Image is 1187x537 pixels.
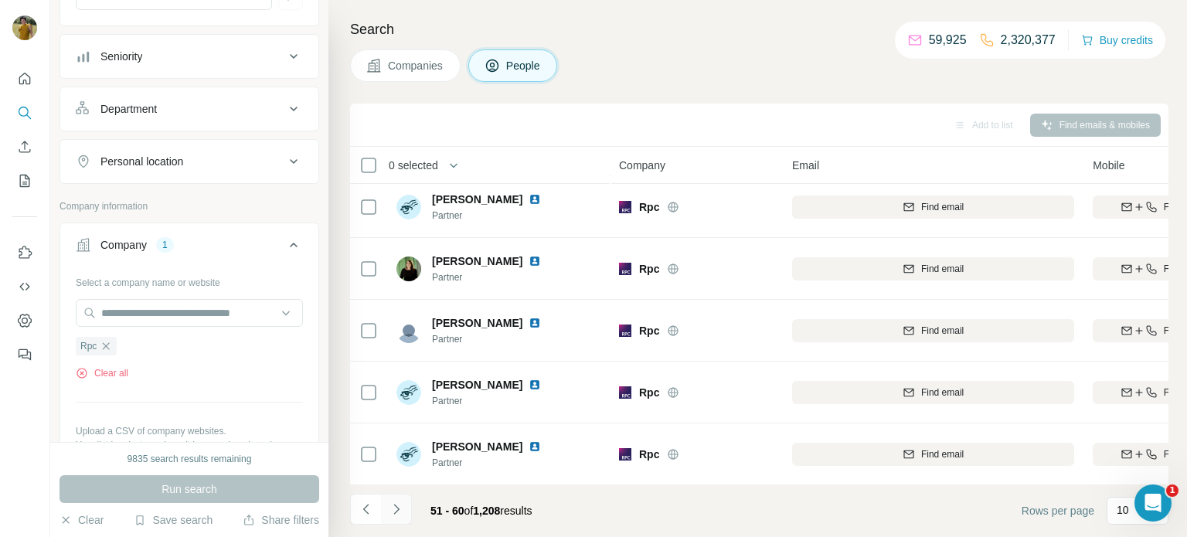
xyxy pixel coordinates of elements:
[100,101,157,117] div: Department
[60,512,104,528] button: Clear
[60,226,318,270] button: Company1
[243,512,319,528] button: Share filters
[100,154,183,169] div: Personal location
[1001,31,1056,49] p: 2,320,377
[792,381,1074,404] button: Find email
[921,324,964,338] span: Find email
[529,379,541,391] img: LinkedIn logo
[619,263,631,275] img: Logo of Rpc
[432,332,547,346] span: Partner
[619,325,631,337] img: Logo of Rpc
[432,192,522,207] span: [PERSON_NAME]
[128,452,252,466] div: 9835 search results remaining
[12,167,37,195] button: My lists
[432,209,547,223] span: Partner
[792,195,1074,219] button: Find email
[639,385,659,400] span: Rpc
[396,442,421,467] img: Avatar
[350,494,381,525] button: Navigate to previous page
[1093,158,1124,173] span: Mobile
[619,201,631,213] img: Logo of Rpc
[639,261,659,277] span: Rpc
[619,386,631,399] img: Logo of Rpc
[529,440,541,453] img: LinkedIn logo
[921,447,964,461] span: Find email
[432,394,547,408] span: Partner
[12,65,37,93] button: Quick start
[529,317,541,329] img: LinkedIn logo
[12,99,37,127] button: Search
[76,438,303,452] p: Your list is private and won't be saved or shared.
[381,494,412,525] button: Navigate to next page
[432,456,547,470] span: Partner
[1117,502,1129,518] p: 10
[60,38,318,75] button: Seniority
[156,238,174,252] div: 1
[432,315,522,331] span: [PERSON_NAME]
[389,158,438,173] span: 0 selected
[921,200,964,214] span: Find email
[929,31,967,49] p: 59,925
[350,19,1168,40] h4: Search
[1022,503,1094,518] span: Rows per page
[60,143,318,180] button: Personal location
[792,319,1074,342] button: Find email
[12,239,37,267] button: Use Surfe on LinkedIn
[100,49,142,64] div: Seniority
[12,341,37,369] button: Feedback
[12,15,37,40] img: Avatar
[12,273,37,301] button: Use Surfe API
[639,323,659,338] span: Rpc
[396,195,421,219] img: Avatar
[473,505,500,517] span: 1,208
[464,505,474,517] span: of
[1081,29,1153,51] button: Buy credits
[529,255,541,267] img: LinkedIn logo
[76,366,128,380] button: Clear all
[12,133,37,161] button: Enrich CSV
[80,339,97,353] span: Rpc
[134,512,213,528] button: Save search
[529,193,541,206] img: LinkedIn logo
[506,58,542,73] span: People
[792,443,1074,466] button: Find email
[76,424,303,438] p: Upload a CSV of company websites.
[1166,484,1178,497] span: 1
[432,253,522,269] span: [PERSON_NAME]
[60,199,319,213] p: Company information
[60,90,318,127] button: Department
[396,318,421,343] img: Avatar
[430,505,532,517] span: results
[619,158,665,173] span: Company
[432,270,547,284] span: Partner
[921,262,964,276] span: Find email
[432,377,522,393] span: [PERSON_NAME]
[396,257,421,281] img: Avatar
[639,199,659,215] span: Rpc
[432,439,522,454] span: [PERSON_NAME]
[921,386,964,399] span: Find email
[388,58,444,73] span: Companies
[76,270,303,290] div: Select a company name or website
[619,448,631,461] img: Logo of Rpc
[1134,484,1172,522] iframe: Intercom live chat
[792,257,1074,280] button: Find email
[12,307,37,335] button: Dashboard
[430,505,464,517] span: 51 - 60
[639,447,659,462] span: Rpc
[100,237,147,253] div: Company
[792,158,819,173] span: Email
[396,380,421,405] img: Avatar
